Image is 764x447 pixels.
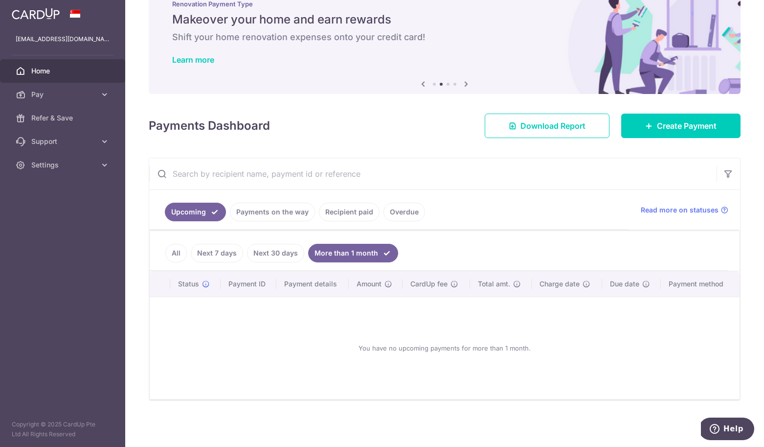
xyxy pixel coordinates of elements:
a: Download Report [485,114,609,138]
a: Upcoming [165,203,226,221]
iframe: Opens a widget where you can find more information [701,418,754,442]
span: Read more on statuses [641,205,719,215]
a: Next 7 days [191,244,243,262]
a: Recipient paid [319,203,380,221]
div: You have no upcoming payments for more than 1 month. [161,305,728,391]
span: Due date [610,279,639,289]
a: Read more on statuses [641,205,728,215]
th: Payment method [661,271,740,297]
img: CardUp [12,8,60,20]
a: Learn more [172,55,214,65]
span: Support [31,137,96,146]
a: Payments on the way [230,203,315,221]
a: More than 1 month [308,244,398,262]
h5: Makeover your home and earn rewards [172,12,717,27]
input: Search by recipient name, payment id or reference [149,158,717,189]
span: Home [31,66,96,76]
p: [EMAIL_ADDRESS][DOMAIN_NAME] [16,34,110,44]
a: Overdue [383,203,425,221]
span: Refer & Save [31,113,96,123]
span: Settings [31,160,96,170]
span: Amount [357,279,382,289]
span: Pay [31,90,96,99]
span: Create Payment [657,120,717,132]
h6: Shift your home renovation expenses onto your credit card! [172,31,717,43]
th: Payment ID [221,271,276,297]
a: Create Payment [621,114,741,138]
a: Next 30 days [247,244,304,262]
th: Payment details [276,271,349,297]
span: CardUp fee [410,279,448,289]
h4: Payments Dashboard [149,117,270,135]
span: Total amt. [478,279,510,289]
span: Charge date [539,279,580,289]
span: Download Report [520,120,585,132]
span: Status [178,279,199,289]
a: All [165,244,187,262]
